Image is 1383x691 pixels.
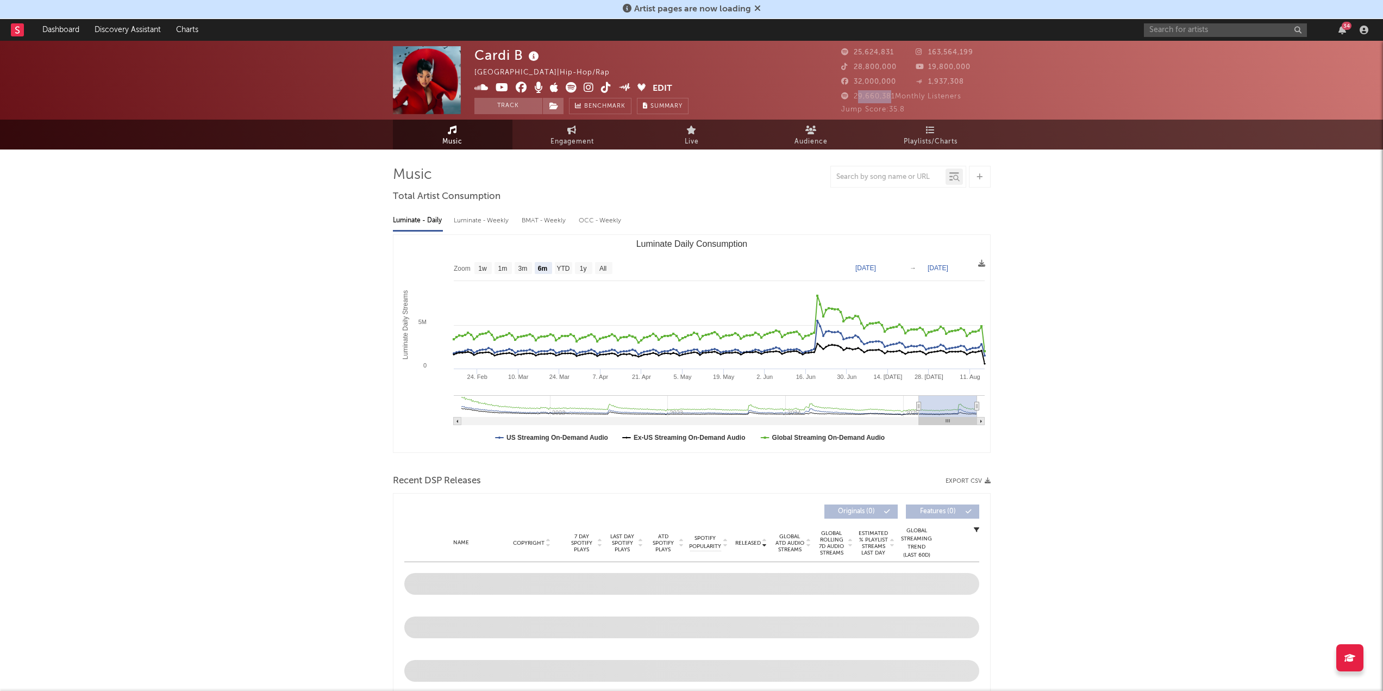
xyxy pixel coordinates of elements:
text: 24. Mar [549,373,570,380]
a: Dashboard [35,19,87,41]
div: Name [426,539,497,547]
div: OCC - Weekly [579,211,622,230]
span: 7 Day Spotify Plays [567,533,596,553]
span: Benchmark [584,100,625,113]
text: 19. May [713,373,735,380]
span: Engagement [550,135,594,148]
text: [DATE] [855,264,876,272]
a: Charts [168,19,206,41]
span: Recent DSP Releases [393,475,481,488]
text: Luminate Daily Streams [401,290,409,359]
span: Dismiss [754,5,761,14]
button: 34 [1338,26,1346,34]
div: BMAT - Weekly [522,211,568,230]
text: 28. [DATE] [914,373,943,380]
button: Edit [653,82,672,96]
span: Summary [650,103,683,109]
span: Global Rolling 7D Audio Streams [817,530,847,556]
div: [GEOGRAPHIC_DATA] | Hip-Hop/Rap [474,66,622,79]
span: Copyright [513,540,545,546]
span: Estimated % Playlist Streams Last Day [859,530,888,556]
span: Total Artist Consumption [393,190,500,203]
svg: Luminate Daily Consumption [393,235,990,452]
span: Artist pages are now loading [634,5,751,14]
span: Jump Score: 35.8 [841,106,905,113]
text: 30. Jun [837,373,856,380]
div: Luminate - Weekly [454,211,511,230]
text: 21. Apr [632,373,651,380]
input: Search by song name or URL [831,173,946,182]
span: Last Day Spotify Plays [608,533,637,553]
span: Features ( 0 ) [913,508,963,515]
span: Global ATD Audio Streams [775,533,805,553]
span: Playlists/Charts [904,135,958,148]
input: Search for artists [1144,23,1307,37]
text: → [910,264,916,272]
span: 29,660,381 Monthly Listeners [841,93,961,100]
span: Released [735,540,761,546]
text: 1y [579,265,586,272]
span: Live [685,135,699,148]
span: 1,937,308 [916,78,964,85]
a: Music [393,120,512,150]
text: 2. Jun [756,373,773,380]
text: 1w [478,265,487,272]
span: 25,624,831 [841,49,894,56]
a: Engagement [512,120,632,150]
text: 14. [DATE] [873,373,902,380]
span: Music [442,135,462,148]
span: ATD Spotify Plays [649,533,678,553]
text: 16. Jun [796,373,815,380]
span: Audience [794,135,828,148]
text: 0 [423,362,426,369]
text: 1m [498,265,507,272]
text: 24. Feb [467,373,487,380]
div: 34 [1342,22,1351,30]
div: Cardi B [474,46,542,64]
div: Global Streaming Trend (Last 60D) [900,527,933,559]
text: 5M [418,319,426,325]
button: Track [474,98,542,114]
text: Ex-US Streaming On-Demand Audio [633,434,745,441]
a: Discovery Assistant [87,19,168,41]
text: 3m [518,265,527,272]
text: 6m [537,265,547,272]
text: 10. Mar [508,373,529,380]
button: Export CSV [946,478,991,484]
div: Luminate - Daily [393,211,443,230]
text: Luminate Daily Consumption [636,239,747,248]
button: Originals(0) [824,505,898,519]
span: Spotify Popularity [689,534,721,551]
span: Originals ( 0 ) [831,508,881,515]
text: US Streaming On-Demand Audio [506,434,608,441]
a: Live [632,120,752,150]
button: Summary [637,98,689,114]
text: [DATE] [928,264,948,272]
text: 7. Apr [592,373,608,380]
span: 28,800,000 [841,64,897,71]
a: Audience [752,120,871,150]
text: All [599,265,606,272]
a: Benchmark [569,98,631,114]
text: Zoom [454,265,471,272]
span: 163,564,199 [916,49,973,56]
button: Features(0) [906,505,979,519]
text: 5. May [673,373,692,380]
text: Global Streaming On-Demand Audio [772,434,885,441]
text: 11. Aug [960,373,980,380]
span: 19,800,000 [916,64,971,71]
a: Playlists/Charts [871,120,991,150]
span: 32,000,000 [841,78,896,85]
text: YTD [556,265,570,272]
